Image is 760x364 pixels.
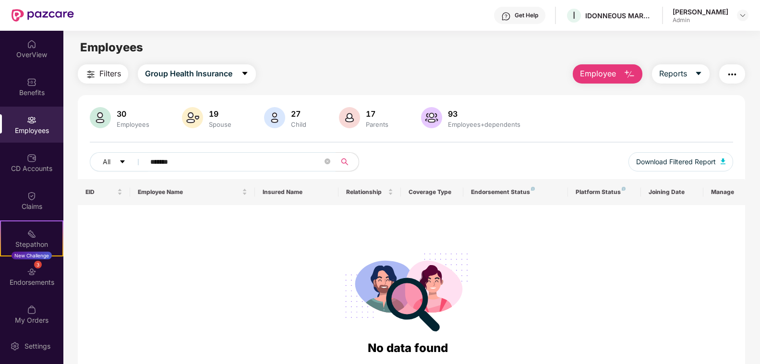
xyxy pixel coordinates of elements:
[471,188,560,196] div: Endorsement Status
[138,64,256,84] button: Group Health Insurancecaret-down
[673,16,728,24] div: Admin
[22,341,53,351] div: Settings
[585,11,652,20] div: IDONNEOUS MARKETING SERVICES PVT LTD ESCP
[573,64,642,84] button: Employee
[12,9,74,22] img: New Pazcare Logo
[364,121,390,128] div: Parents
[255,179,338,205] th: Insured Name
[721,158,725,164] img: svg+xml;base64,PHN2ZyB4bWxucz0iaHR0cDovL3d3dy53My5vcmcvMjAwMC9zdmciIHhtbG5zOnhsaW5rPSJodHRwOi8vd3...
[446,121,522,128] div: Employees+dependents
[446,109,522,119] div: 93
[368,341,448,355] span: No data found
[346,188,386,196] span: Relationship
[27,267,36,277] img: svg+xml;base64,PHN2ZyBpZD0iRW5kb3JzZW1lbnRzIiB4bWxucz0iaHR0cDovL3d3dy53My5vcmcvMjAwMC9zdmciIHdpZH...
[659,68,687,80] span: Reports
[80,40,143,54] span: Employees
[145,68,232,80] span: Group Health Insurance
[622,187,626,191] img: svg+xml;base64,PHN2ZyB4bWxucz0iaHR0cDovL3d3dy53My5vcmcvMjAwMC9zdmciIHdpZHRoPSI4IiBoZWlnaHQ9IjgiIH...
[99,68,121,80] span: Filters
[27,77,36,87] img: svg+xml;base64,PHN2ZyBpZD0iQmVuZWZpdHMiIHhtbG5zPSJodHRwOi8vd3d3LnczLm9yZy8yMDAwL3N2ZyIgd2lkdGg9Ij...
[207,121,233,128] div: Spouse
[335,158,354,166] span: search
[703,179,745,205] th: Manage
[34,261,42,268] div: 3
[501,12,511,21] img: svg+xml;base64,PHN2ZyBpZD0iSGVscC0zMngzMiIgeG1sbnM9Imh0dHA6Ly93d3cudzMub3JnLzIwMDAvc3ZnIiB3aWR0aD...
[289,121,308,128] div: Child
[12,252,52,259] div: New Challenge
[338,179,401,205] th: Relationship
[130,179,255,205] th: Employee Name
[85,188,115,196] span: EID
[27,305,36,315] img: svg+xml;base64,PHN2ZyBpZD0iTXlfT3JkZXJzIiBkYXRhLW5hbWU9Ik15IE9yZGVycyIgeG1sbnM9Imh0dHA6Ly93d3cudz...
[103,157,110,167] span: All
[339,107,360,128] img: svg+xml;base64,PHN2ZyB4bWxucz0iaHR0cDovL3d3dy53My5vcmcvMjAwMC9zdmciIHhtbG5zOnhsaW5rPSJodHRwOi8vd3...
[115,121,151,128] div: Employees
[739,12,747,19] img: svg+xml;base64,PHN2ZyBpZD0iRHJvcGRvd24tMzJ4MzIiIHhtbG5zPSJodHRwOi8vd3d3LnczLm9yZy8yMDAwL3N2ZyIgd2...
[421,107,442,128] img: svg+xml;base64,PHN2ZyB4bWxucz0iaHR0cDovL3d3dy53My5vcmcvMjAwMC9zdmciIHhtbG5zOnhsaW5rPSJodHRwOi8vd3...
[138,188,241,196] span: Employee Name
[573,10,575,21] span: I
[27,153,36,163] img: svg+xml;base64,PHN2ZyBpZD0iQ0RfQWNjb3VudHMiIGRhdGEtbmFtZT0iQ0QgQWNjb3VudHMiIHhtbG5zPSJodHRwOi8vd3...
[636,157,716,167] span: Download Filtered Report
[338,242,477,339] img: svg+xml;base64,PHN2ZyB4bWxucz0iaHR0cDovL3d3dy53My5vcmcvMjAwMC9zdmciIHdpZHRoPSIyODgiIGhlaWdodD0iMj...
[90,152,148,171] button: Allcaret-down
[27,191,36,201] img: svg+xml;base64,PHN2ZyBpZD0iQ2xhaW0iIHhtbG5zPSJodHRwOi8vd3d3LnczLm9yZy8yMDAwL3N2ZyIgd2lkdGg9IjIwIi...
[641,179,703,205] th: Joining Date
[1,240,62,249] div: Stepathon
[289,109,308,119] div: 27
[726,69,738,80] img: svg+xml;base64,PHN2ZyB4bWxucz0iaHR0cDovL3d3dy53My5vcmcvMjAwMC9zdmciIHdpZHRoPSIyNCIgaGVpZ2h0PSIyNC...
[27,115,36,125] img: svg+xml;base64,PHN2ZyBpZD0iRW1wbG95ZWVzIiB4bWxucz0iaHR0cDovL3d3dy53My5vcmcvMjAwMC9zdmciIHdpZHRoPS...
[531,187,535,191] img: svg+xml;base64,PHN2ZyB4bWxucz0iaHR0cDovL3d3dy53My5vcmcvMjAwMC9zdmciIHdpZHRoPSI4IiBoZWlnaHQ9IjgiIH...
[27,39,36,49] img: svg+xml;base64,PHN2ZyBpZD0iSG9tZSIgeG1sbnM9Imh0dHA6Ly93d3cudzMub3JnLzIwMDAvc3ZnIiB3aWR0aD0iMjAiIG...
[27,229,36,239] img: svg+xml;base64,PHN2ZyB4bWxucz0iaHR0cDovL3d3dy53My5vcmcvMjAwMC9zdmciIHdpZHRoPSIyMSIgaGVpZ2h0PSIyMC...
[182,107,203,128] img: svg+xml;base64,PHN2ZyB4bWxucz0iaHR0cDovL3d3dy53My5vcmcvMjAwMC9zdmciIHhtbG5zOnhsaW5rPSJodHRwOi8vd3...
[10,341,20,351] img: svg+xml;base64,PHN2ZyBpZD0iU2V0dGluZy0yMHgyMCIgeG1sbnM9Imh0dHA6Ly93d3cudzMub3JnLzIwMDAvc3ZnIiB3aW...
[85,69,97,80] img: svg+xml;base64,PHN2ZyB4bWxucz0iaHR0cDovL3d3dy53My5vcmcvMjAwMC9zdmciIHdpZHRoPSIyNCIgaGVpZ2h0PSIyNC...
[207,109,233,119] div: 19
[624,69,635,80] img: svg+xml;base64,PHN2ZyB4bWxucz0iaHR0cDovL3d3dy53My5vcmcvMjAwMC9zdmciIHhtbG5zOnhsaW5rPSJodHRwOi8vd3...
[628,152,733,171] button: Download Filtered Report
[78,179,130,205] th: EID
[515,12,538,19] div: Get Help
[115,109,151,119] div: 30
[264,107,285,128] img: svg+xml;base64,PHN2ZyB4bWxucz0iaHR0cDovL3d3dy53My5vcmcvMjAwMC9zdmciIHhtbG5zOnhsaW5rPSJodHRwOi8vd3...
[576,188,633,196] div: Platform Status
[580,68,616,80] span: Employee
[673,7,728,16] div: [PERSON_NAME]
[364,109,390,119] div: 17
[652,64,710,84] button: Reportscaret-down
[325,158,330,167] span: close-circle
[325,158,330,164] span: close-circle
[241,70,249,78] span: caret-down
[335,152,359,171] button: search
[401,179,463,205] th: Coverage Type
[90,107,111,128] img: svg+xml;base64,PHN2ZyB4bWxucz0iaHR0cDovL3d3dy53My5vcmcvMjAwMC9zdmciIHhtbG5zOnhsaW5rPSJodHRwOi8vd3...
[695,70,702,78] span: caret-down
[78,64,128,84] button: Filters
[119,158,126,166] span: caret-down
